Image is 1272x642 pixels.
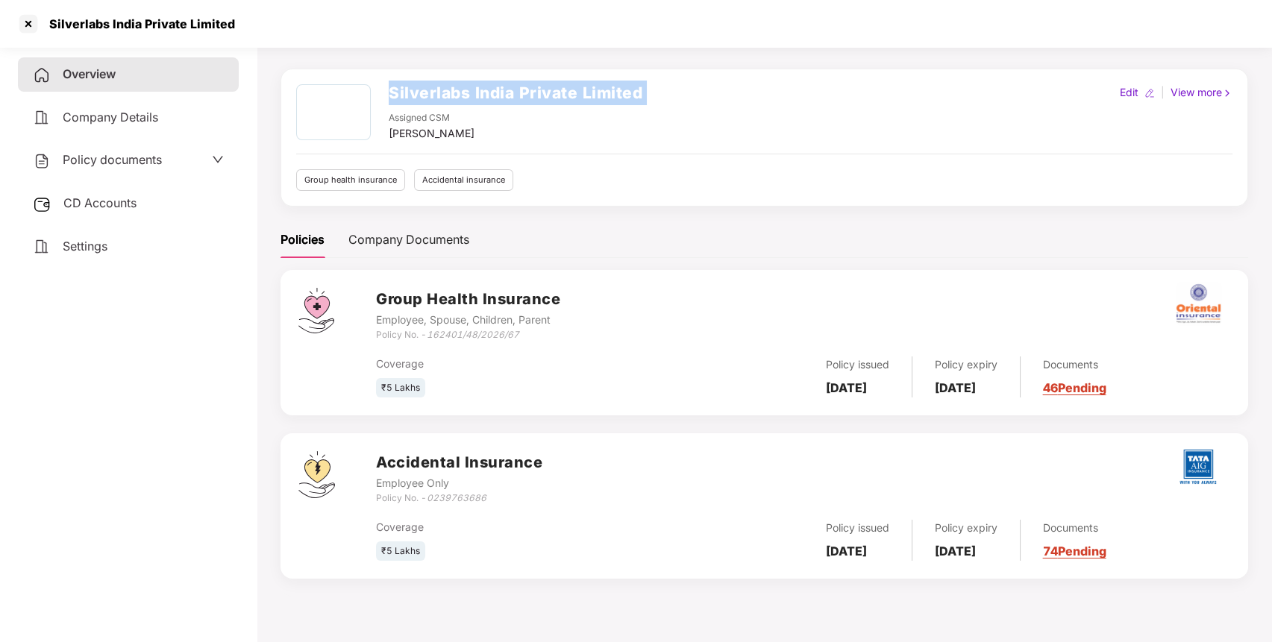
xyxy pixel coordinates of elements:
b: [DATE] [826,380,867,395]
div: Policy expiry [935,356,997,373]
div: Accidental insurance [414,169,513,191]
h3: Accidental Insurance [376,451,542,474]
div: | [1158,84,1168,101]
b: [DATE] [935,544,976,558]
div: ₹5 Lakhs [376,541,425,561]
div: Policy No. - [376,328,560,342]
div: Policy expiry [935,520,997,536]
div: Edit [1117,84,1141,101]
h3: Group Health Insurance [376,288,560,311]
span: Policy documents [63,152,162,167]
span: CD Accounts [63,195,137,210]
b: [DATE] [935,380,976,395]
img: svg+xml;base64,PHN2ZyB4bWxucz0iaHR0cDovL3d3dy53My5vcmcvMjAwMC9zdmciIHdpZHRoPSIyNCIgaGVpZ2h0PSIyNC... [33,152,51,170]
div: Coverage [376,356,661,372]
div: View more [1168,84,1235,101]
div: Policy No. - [376,491,542,506]
div: ₹5 Lakhs [376,378,425,398]
div: Coverage [376,519,661,535]
b: [DATE] [826,544,867,558]
span: down [212,154,224,166]
div: Policy issued [826,356,889,373]
a: 46 Pending [1043,380,1106,395]
img: oi.png [1172,277,1224,330]
span: Company Details [63,110,158,125]
div: Company Documents [348,230,469,249]
div: [PERSON_NAME] [389,125,474,142]
img: svg+xml;base64,PHN2ZyB4bWxucz0iaHR0cDovL3d3dy53My5vcmcvMjAwMC9zdmciIHdpZHRoPSI0OS4zMjEiIGhlaWdodD... [298,451,335,498]
a: 74 Pending [1043,544,1106,558]
img: tatag.png [1172,441,1224,493]
div: Documents [1043,520,1106,536]
img: svg+xml;base64,PHN2ZyB4bWxucz0iaHR0cDovL3d3dy53My5vcmcvMjAwMC9zdmciIHdpZHRoPSI0Ny43MTQiIGhlaWdodD... [298,288,334,333]
i: 162401/48/2026/67 [427,329,519,340]
span: Overview [63,66,116,81]
img: svg+xml;base64,PHN2ZyB4bWxucz0iaHR0cDovL3d3dy53My5vcmcvMjAwMC9zdmciIHdpZHRoPSIyNCIgaGVpZ2h0PSIyNC... [33,109,51,127]
div: Group health insurance [296,169,405,191]
img: editIcon [1144,88,1155,98]
div: Assigned CSM [389,111,474,125]
div: Policy issued [826,520,889,536]
div: Documents [1043,356,1106,373]
i: 0239763686 [427,492,486,503]
div: Silverlabs India Private Limited [40,16,235,31]
h2: Silverlabs India Private Limited [389,81,642,105]
div: Policies [281,230,325,249]
div: Employee, Spouse, Children, Parent [376,312,560,328]
img: svg+xml;base64,PHN2ZyB4bWxucz0iaHR0cDovL3d3dy53My5vcmcvMjAwMC9zdmciIHdpZHRoPSIyNCIgaGVpZ2h0PSIyNC... [33,66,51,84]
span: Settings [63,239,107,254]
div: Employee Only [376,475,542,491]
img: svg+xml;base64,PHN2ZyB3aWR0aD0iMjUiIGhlaWdodD0iMjQiIHZpZXdCb3g9IjAgMCAyNSAyNCIgZmlsbD0ibm9uZSIgeG... [33,195,51,213]
img: rightIcon [1222,88,1232,98]
img: svg+xml;base64,PHN2ZyB4bWxucz0iaHR0cDovL3d3dy53My5vcmcvMjAwMC9zdmciIHdpZHRoPSIyNCIgaGVpZ2h0PSIyNC... [33,238,51,256]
